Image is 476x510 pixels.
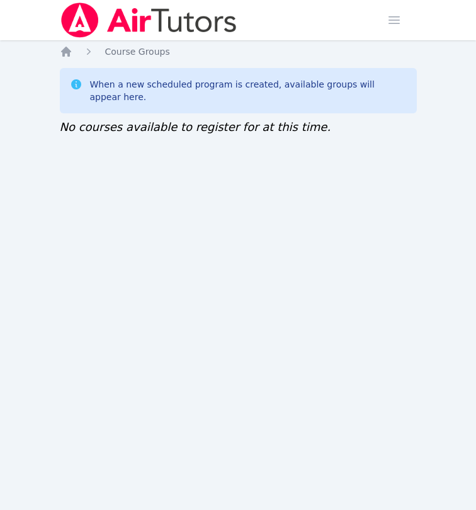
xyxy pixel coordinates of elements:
[105,45,170,58] a: Course Groups
[60,120,331,133] span: No courses available to register for at this time.
[60,3,238,38] img: Air Tutors
[90,78,407,103] div: When a new scheduled program is created, available groups will appear here.
[105,47,170,57] span: Course Groups
[60,45,417,58] nav: Breadcrumb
